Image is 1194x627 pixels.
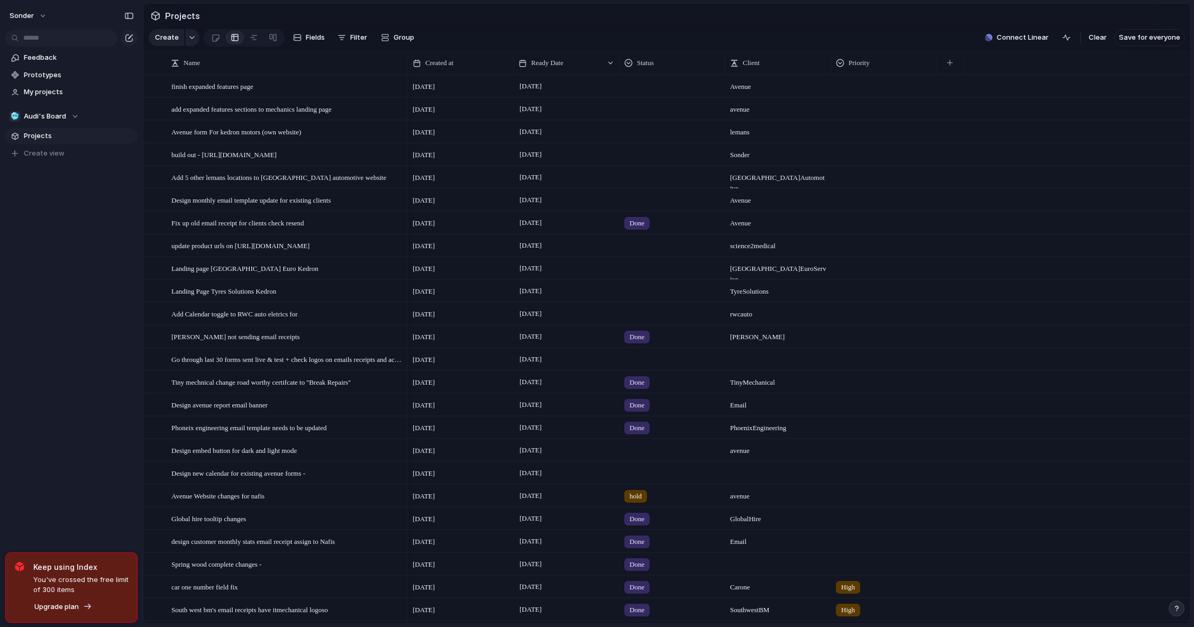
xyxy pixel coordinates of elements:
span: Projects [163,6,202,25]
span: Projects [24,131,134,141]
span: [DATE] [413,491,435,502]
span: [DATE] [517,285,544,297]
span: Done [630,423,644,433]
span: Done [630,537,644,547]
span: Save for everyone [1119,32,1180,43]
span: rwc auto [726,303,831,320]
span: [DATE] [413,309,435,320]
span: Design new calendar for existing avenue forms - [171,467,305,479]
button: Create view [5,146,138,161]
span: Landing Page Tyres Solutions Kedron [171,285,276,297]
span: [DATE] [413,172,435,183]
span: science 2 medical [726,235,831,251]
span: [DATE] [517,103,544,115]
span: Upgrade plan [34,602,79,612]
span: avenue [726,98,831,115]
span: Email [726,394,831,411]
span: Go through last 30 forms sent live & test + check logos on emails receipts and acurate details [171,353,404,365]
span: Design embed button for dark and light mode [171,444,297,456]
span: [DATE] [413,423,435,433]
span: [DATE] [517,80,544,93]
span: [DATE] [517,421,544,434]
span: Done [630,218,644,229]
button: Create [149,29,184,46]
span: Group [394,32,414,43]
span: Tyre Solutions [726,280,831,297]
span: Fix up old email receipt for clients check resend [171,216,304,229]
span: Filter [350,32,367,43]
span: Email [726,531,831,547]
span: Keep using Index [33,561,129,573]
span: Sonder [726,144,831,160]
span: [DATE] [517,194,544,206]
span: [GEOGRAPHIC_DATA] Automotive [726,167,831,194]
span: Fields [306,32,325,43]
button: Connect Linear [981,30,1053,46]
span: [DATE] [413,605,435,615]
span: South west bm's email receipts have itmechanical logoso [171,603,328,615]
button: Save for everyone [1114,29,1185,46]
span: [DATE] [413,400,435,411]
span: [DATE] [413,468,435,479]
button: 🥶Audi's Board [5,108,138,124]
span: [DATE] [517,330,544,343]
span: lemans [726,121,831,138]
span: Created at [425,58,453,68]
span: [DATE] [413,537,435,547]
span: [DATE] [517,489,544,502]
span: [DATE] [413,514,435,524]
span: Design avenue report email banner [171,398,268,411]
span: build out - [URL][DOMAIN_NAME] [171,148,277,160]
span: [DATE] [413,127,435,138]
span: [DATE] [413,104,435,115]
span: avenue [726,440,831,456]
button: Clear [1084,29,1111,46]
span: [DATE] [517,398,544,411]
span: Connect Linear [997,32,1049,43]
span: car one number field fix [171,580,238,593]
a: Projects [5,128,138,144]
span: [DATE] [517,239,544,252]
span: [DATE] [517,148,544,161]
span: Avenue [726,212,831,229]
span: [DATE] [413,355,435,365]
span: Name [184,58,200,68]
span: [DATE] [517,307,544,320]
span: Car one [726,576,831,593]
span: [PERSON_NAME] not sending email receipts [171,330,300,342]
span: [DATE] [413,150,435,160]
span: [DATE] [517,580,544,593]
span: [DATE] [517,603,544,616]
span: [DATE] [517,376,544,388]
span: Priority [849,58,870,68]
span: Phoenix Engineering [726,417,831,433]
span: [DATE] [413,195,435,206]
span: Add Calendar toggle to RWC auto eletrics for [171,307,298,320]
span: Phoneix engineering email template needs to be updated [171,421,327,433]
span: Global hire tooltip changes [171,512,246,524]
span: [DATE] [517,262,544,275]
span: Avenue [726,189,831,206]
span: Done [630,559,644,570]
span: Tiny Mechanical [726,371,831,388]
span: [DATE] [517,558,544,570]
span: You've crossed the free limit of 300 items [33,575,129,595]
span: Avenue [726,76,831,92]
span: Clear [1089,32,1107,43]
span: Avenue form For kedron motors (own website) [171,125,301,138]
span: update product urls on [URL][DOMAIN_NAME] [171,239,309,251]
span: Done [630,514,644,524]
a: Prototypes [5,67,138,83]
span: Client [743,58,760,68]
span: [DATE] [413,286,435,297]
span: Spring wood complete changes - [171,558,261,570]
span: Tiny mechnical change road worthy certifcate to ''Break Repairs'' [171,376,351,388]
span: South west BM [726,599,831,615]
button: Fields [289,29,329,46]
span: [DATE] [413,81,435,92]
button: Filter [333,29,371,46]
span: Status [637,58,654,68]
span: [DATE] [517,216,544,229]
span: [GEOGRAPHIC_DATA] Euro Service [726,258,831,285]
a: My projects [5,84,138,100]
